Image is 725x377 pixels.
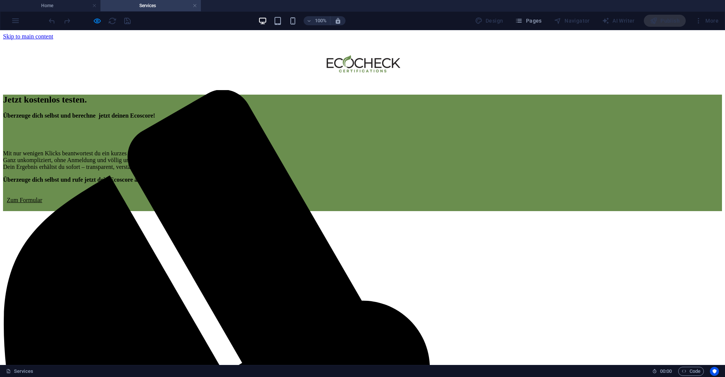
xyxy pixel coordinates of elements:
div: Design (Ctrl+Alt+Y) [472,15,506,27]
span: Code [682,367,700,376]
h6: Session time [652,367,672,376]
button: Usercentrics [710,367,719,376]
a: Zum Formular [7,167,42,173]
span: Jetzt kostenlos testen. [3,64,87,74]
button: Pages [512,15,545,27]
a: Skip to main content [3,3,53,9]
strong: Überzeuge dich selbst und rufe jetzt dein Ecoscore ab! [3,146,143,153]
span: Pages [515,17,541,25]
span: 00 00 [660,367,672,376]
a: Click to cancel selection. Double-click to open Pages [6,367,33,376]
button: Code [678,367,704,376]
h4: Services [100,2,201,10]
span: : [665,368,666,374]
h6: 100% [315,16,327,25]
button: 100% [304,16,330,25]
strong: Überzeuge dich selbst und berechne jetzt deinen Ecoscore! [3,82,155,89]
img: goecocheck.de [319,10,406,58]
span: Mit nur wenigen Klicks beantwortest du ein kurzes Formular zu deinem Unternehmen. Ganz unkomplizi... [3,120,241,140]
